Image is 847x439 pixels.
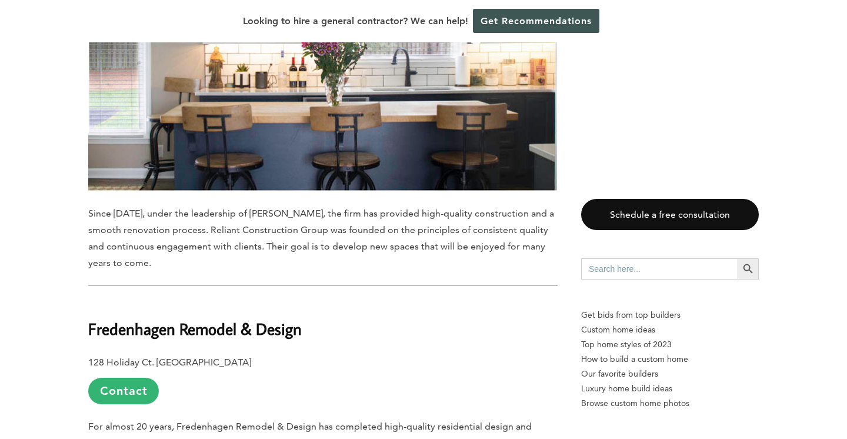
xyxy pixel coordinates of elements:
[473,9,599,33] a: Get Recommendations
[581,199,759,230] a: Schedule a free consultation
[742,262,755,275] svg: Search
[581,337,759,352] a: Top home styles of 2023
[581,396,759,411] a: Browse custom home photos
[581,352,759,367] a: How to build a custom home
[581,308,759,322] p: Get bids from top builders
[581,367,759,381] a: Our favorite builders
[88,208,554,268] span: Since [DATE], under the leadership of [PERSON_NAME], the firm has provided high-quality construct...
[88,318,302,339] b: Fredenhagen Remodel & Design
[88,378,159,404] a: Contact
[88,357,251,368] b: 128 Holiday Ct. [GEOGRAPHIC_DATA]
[581,322,759,337] a: Custom home ideas
[581,381,759,396] a: Luxury home build ideas
[581,258,738,280] input: Search here...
